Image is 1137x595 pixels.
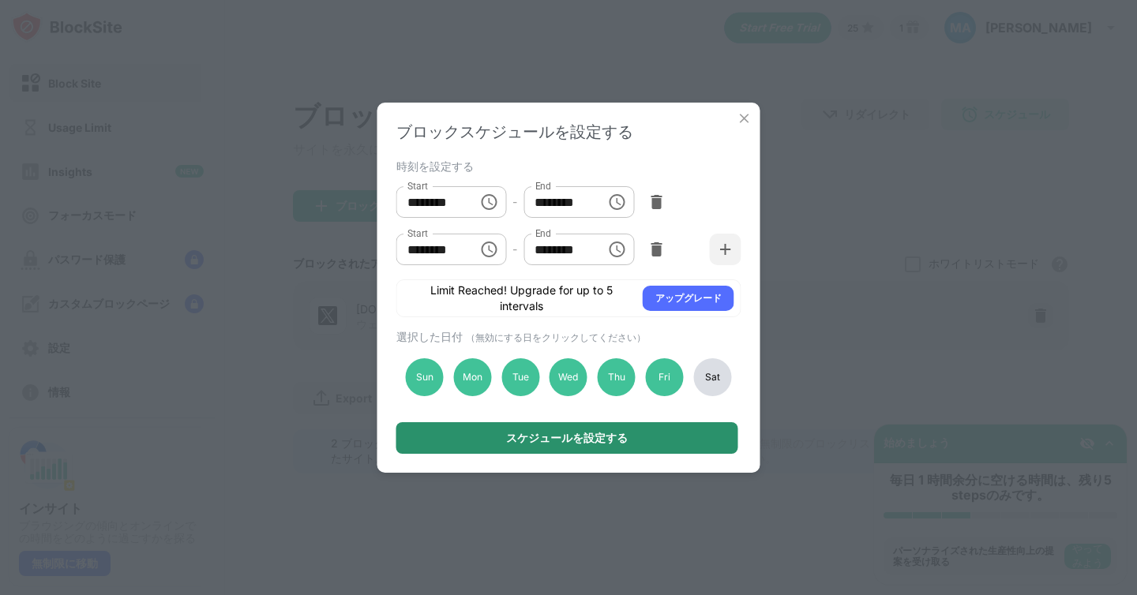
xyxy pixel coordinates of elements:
[646,358,684,396] div: Fri
[453,358,491,396] div: Mon
[598,358,636,396] div: Thu
[535,226,551,240] label: End
[655,290,722,306] div: アップグレード
[501,358,539,396] div: Tue
[512,241,517,258] div: -
[406,358,444,396] div: Sun
[550,358,587,396] div: Wed
[601,234,632,265] button: Choose time, selected time is 12:00 PM
[396,122,741,143] div: ブロックスケジュールを設定する
[535,179,551,193] label: End
[737,110,752,126] img: x-button.svg
[601,186,632,218] button: Choose time, selected time is 11:59 PM
[466,331,646,343] span: （無効にする日をクリックしてください）
[473,186,505,218] button: Choose time, selected time is 1:00 PM
[407,226,428,240] label: Start
[410,283,633,314] div: Limit Reached! Upgrade for up to 5 intervals
[396,159,737,172] div: 時刻を設定する
[693,358,731,396] div: Sat
[396,330,737,345] div: 選択した日付
[506,432,628,444] div: スケジュールを設定する
[512,193,517,211] div: -
[407,179,428,193] label: Start
[473,234,505,265] button: Choose time, selected time is 12:00 AM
